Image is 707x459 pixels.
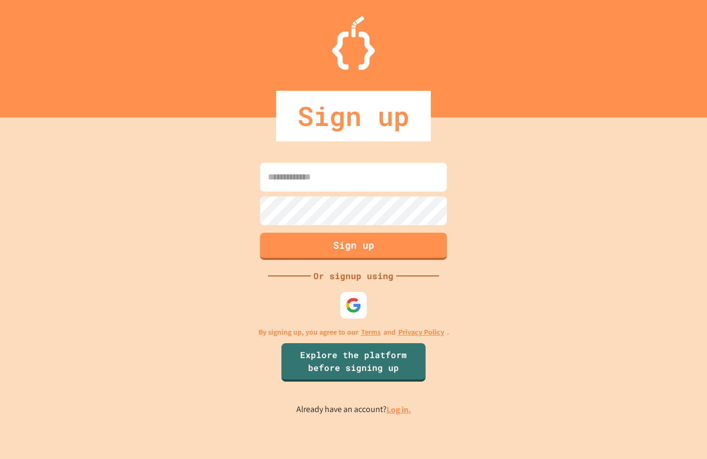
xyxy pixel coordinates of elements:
a: Explore the platform before signing up [281,343,426,382]
div: Or signup using [311,270,396,282]
a: Privacy Policy [398,327,444,338]
p: Already have an account? [296,403,411,416]
button: Sign up [260,233,447,260]
div: Sign up [276,91,431,141]
a: Log in. [387,404,411,415]
img: Logo.svg [332,16,375,70]
p: By signing up, you agree to our and . [258,327,449,338]
a: Terms [361,327,381,338]
img: google-icon.svg [345,297,362,313]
